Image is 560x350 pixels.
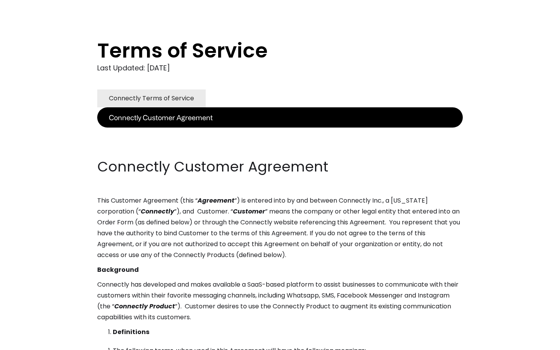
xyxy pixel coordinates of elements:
[113,327,149,336] strong: Definitions
[97,265,139,274] strong: Background
[109,93,194,104] div: Connectly Terms of Service
[97,39,432,62] h1: Terms of Service
[16,336,47,347] ul: Language list
[97,62,463,74] div: Last Updated: [DATE]
[97,195,463,261] p: This Customer Agreement (this “ ”) is entered into by and between Connectly Inc., a [US_STATE] co...
[97,142,463,153] p: ‍
[97,128,463,138] p: ‍
[97,279,463,323] p: Connectly has developed and makes available a SaaS-based platform to assist businesses to communi...
[8,336,47,347] aside: Language selected: English
[141,207,174,216] em: Connectly
[114,302,175,311] em: Connectly Product
[198,196,234,205] em: Agreement
[109,112,213,123] div: Connectly Customer Agreement
[233,207,265,216] em: Customer
[97,157,463,177] h2: Connectly Customer Agreement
